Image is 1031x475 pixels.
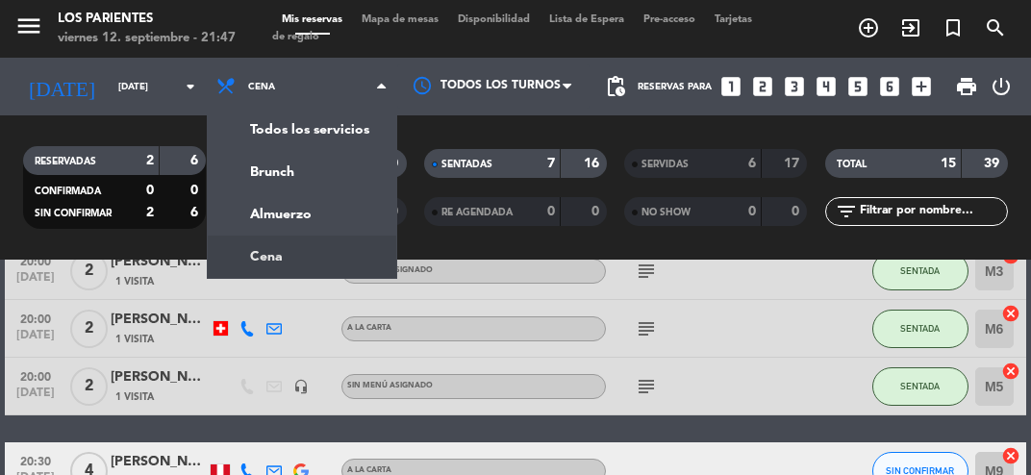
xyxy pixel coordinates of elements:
input: Filtrar por nombre... [858,201,1007,222]
span: SERVIDAS [641,160,689,169]
strong: 0 [748,205,756,218]
span: pending_actions [604,75,627,98]
span: TOTAL [837,160,867,169]
i: add_box [909,74,934,99]
strong: 0 [792,205,803,218]
button: SENTADA [872,252,968,290]
button: menu [14,12,43,47]
i: turned_in_not [942,16,965,39]
div: LOG OUT [986,58,1017,115]
span: 2 [70,252,108,290]
span: NO SHOW [641,208,691,217]
span: 2 [70,310,108,348]
strong: 16 [584,157,603,170]
i: looks_6 [877,74,902,99]
span: [DATE] [12,329,60,351]
strong: 6 [190,206,202,219]
strong: 6 [748,157,756,170]
i: power_settings_new [990,75,1013,98]
span: RE AGENDADA [441,208,513,217]
span: 1 Visita [115,274,154,289]
span: A la carta [347,324,391,332]
i: cancel [1001,304,1020,323]
strong: 0 [591,205,603,218]
span: Pre-acceso [634,14,705,25]
i: subject [635,375,658,398]
span: Cena [248,82,275,92]
strong: 0 [146,184,154,197]
i: looks_one [718,74,743,99]
i: exit_to_app [899,16,922,39]
a: Almuerzo [208,193,396,236]
i: subject [635,317,658,340]
span: print [955,75,978,98]
span: Disponibilidad [448,14,540,25]
strong: 2 [146,154,154,167]
i: cancel [1001,362,1020,381]
span: [DATE] [12,387,60,409]
button: SENTADA [872,310,968,348]
strong: 0 [547,205,555,218]
span: CONFIRMADA [35,187,101,196]
div: [PERSON_NAME] [111,451,207,473]
span: SIN CONFIRMAR [35,209,112,218]
strong: 15 [941,157,956,170]
span: RESERVADAS [35,157,96,166]
div: [PERSON_NAME] [111,309,207,331]
span: SENTADA [900,323,940,334]
span: 20:00 [12,364,60,387]
i: filter_list [835,200,858,223]
strong: 17 [784,157,803,170]
div: [PERSON_NAME] [111,366,207,388]
div: Los Parientes [58,10,236,29]
span: Mapa de mesas [352,14,448,25]
div: viernes 12. septiembre - 21:47 [58,29,236,48]
span: 20:00 [12,249,60,271]
a: Cena [208,236,396,278]
span: Reservas para [638,82,712,92]
i: arrow_drop_down [179,75,202,98]
i: subject [635,260,658,283]
span: 20:00 [12,307,60,329]
span: SENTADAS [441,160,492,169]
span: Lista de Espera [540,14,634,25]
i: headset_mic [293,379,309,394]
i: looks_two [750,74,775,99]
span: SENTADA [900,381,940,391]
div: [PERSON_NAME] [111,251,207,273]
strong: 0 [190,184,202,197]
span: 1 Visita [115,389,154,405]
i: menu [14,12,43,40]
button: SENTADA [872,367,968,406]
strong: 39 [984,157,1003,170]
i: search [984,16,1007,39]
span: A la carta [347,466,391,474]
strong: 7 [547,157,555,170]
span: 2 [70,367,108,406]
span: [DATE] [12,271,60,293]
i: looks_4 [814,74,839,99]
span: 20:30 [12,449,60,471]
span: Mis reservas [272,14,352,25]
i: cancel [1001,446,1020,465]
strong: 2 [146,206,154,219]
i: looks_3 [782,74,807,99]
strong: 6 [190,154,202,167]
i: [DATE] [14,66,109,106]
i: add_circle_outline [857,16,880,39]
span: 1 Visita [115,332,154,347]
span: SENTADA [900,265,940,276]
a: Todos los servicios [208,109,396,151]
span: Sin menú asignado [347,382,433,389]
i: looks_5 [845,74,870,99]
a: Brunch [208,151,396,193]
